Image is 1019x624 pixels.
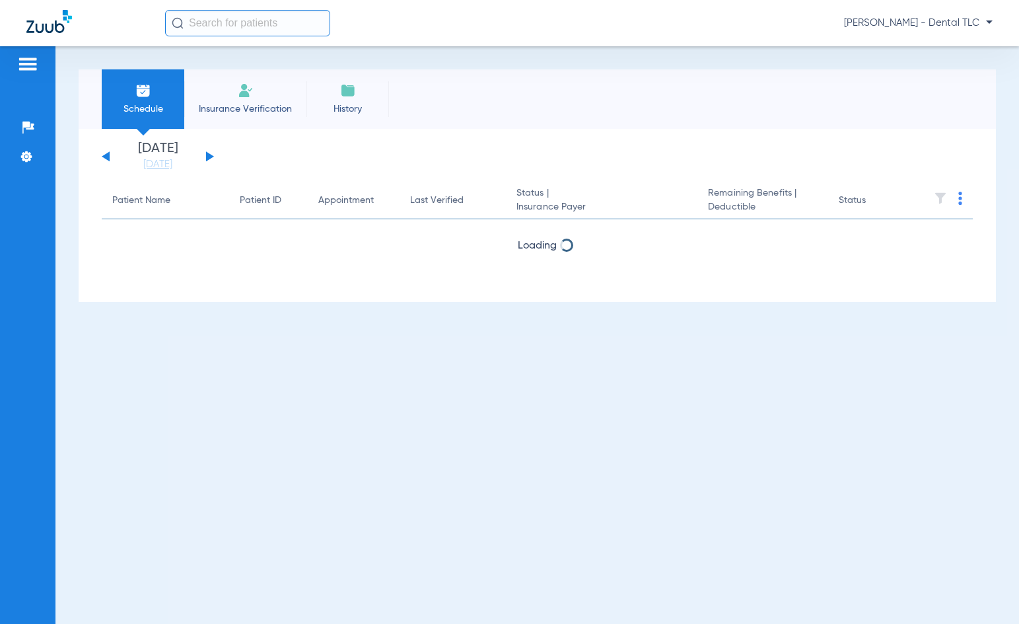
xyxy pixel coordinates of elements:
span: Deductible [708,200,818,214]
th: Status | [506,182,697,219]
img: Zuub Logo [26,10,72,33]
span: Insurance Payer [516,200,687,214]
img: hamburger-icon [17,56,38,72]
a: [DATE] [118,158,197,171]
img: filter.svg [934,192,947,205]
img: Manual Insurance Verification [238,83,254,98]
th: Status [828,182,917,219]
span: History [316,102,379,116]
div: Last Verified [410,194,495,208]
span: Schedule [112,102,174,116]
li: [DATE] [118,142,197,171]
div: Patient Name [112,194,219,208]
div: Patient Name [112,194,170,208]
input: Search for patients [165,10,330,36]
div: Last Verified [410,194,464,208]
th: Remaining Benefits | [697,182,828,219]
span: Insurance Verification [194,102,297,116]
div: Patient ID [240,194,297,208]
img: Schedule [135,83,151,98]
div: Appointment [318,194,390,208]
img: History [340,83,356,98]
img: Search Icon [172,17,184,29]
div: Appointment [318,194,374,208]
img: group-dot-blue.svg [958,192,962,205]
span: [PERSON_NAME] - Dental TLC [844,17,993,30]
div: Patient ID [240,194,281,208]
span: Loading [518,241,557,251]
